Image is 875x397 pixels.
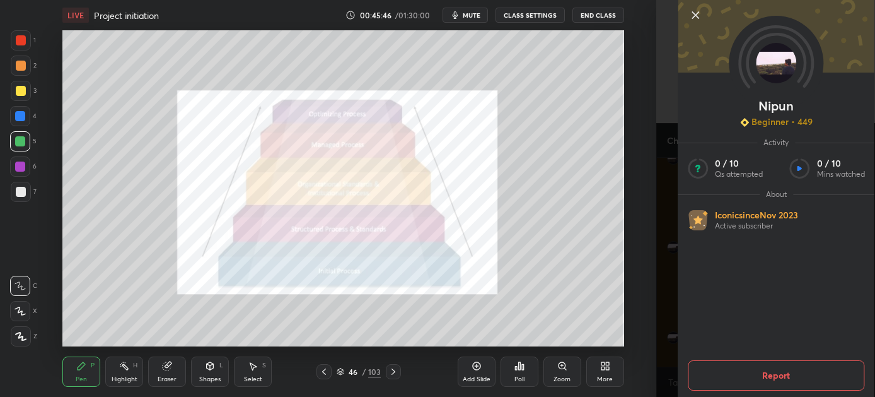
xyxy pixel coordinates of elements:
div: More [597,376,613,382]
p: Active subscriber [715,221,798,231]
div: 2 [11,56,37,76]
button: Report [688,360,864,391]
span: mute [463,11,480,20]
div: 3 [11,81,37,101]
div: S [262,362,266,369]
div: 5 [10,131,37,151]
p: Nipun [758,101,794,111]
div: Add Slide [463,376,490,382]
p: Qs attempted [715,169,763,179]
h4: Project initiation [94,9,159,21]
p: 0 / 10 [817,158,865,169]
img: dcf135cfede144ce86757e5b5a1983d7.jpg [756,43,796,83]
div: 1 [11,30,36,50]
div: L [219,362,223,369]
div: 4 [10,106,37,126]
div: Eraser [158,376,177,382]
p: Mins watched [817,169,865,179]
div: LIVE [62,8,89,23]
button: CLASS SETTINGS [495,8,565,23]
div: 103 [368,366,381,377]
span: About [760,189,793,199]
div: 46 [347,368,359,376]
div: Zoom [553,376,571,382]
div: Highlight [112,376,137,382]
div: C [10,276,37,296]
div: Z [11,326,37,347]
div: X [10,301,37,321]
div: H [133,362,137,369]
div: Poll [514,376,524,382]
div: / [362,368,366,376]
button: mute [443,8,488,23]
img: Learner_Badge_beginner_1_8b307cf2a0.svg [740,118,749,127]
p: Beginner • 449 [751,116,813,127]
button: End Class [572,8,624,23]
div: 7 [11,182,37,202]
div: Select [244,376,262,382]
div: Pen [76,376,87,382]
div: Shapes [199,376,221,382]
p: Iconic since Nov 2023 [715,210,798,221]
div: 6 [10,157,37,177]
div: P [91,362,95,369]
p: 0 / 10 [715,158,763,169]
span: Activity [757,138,795,148]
